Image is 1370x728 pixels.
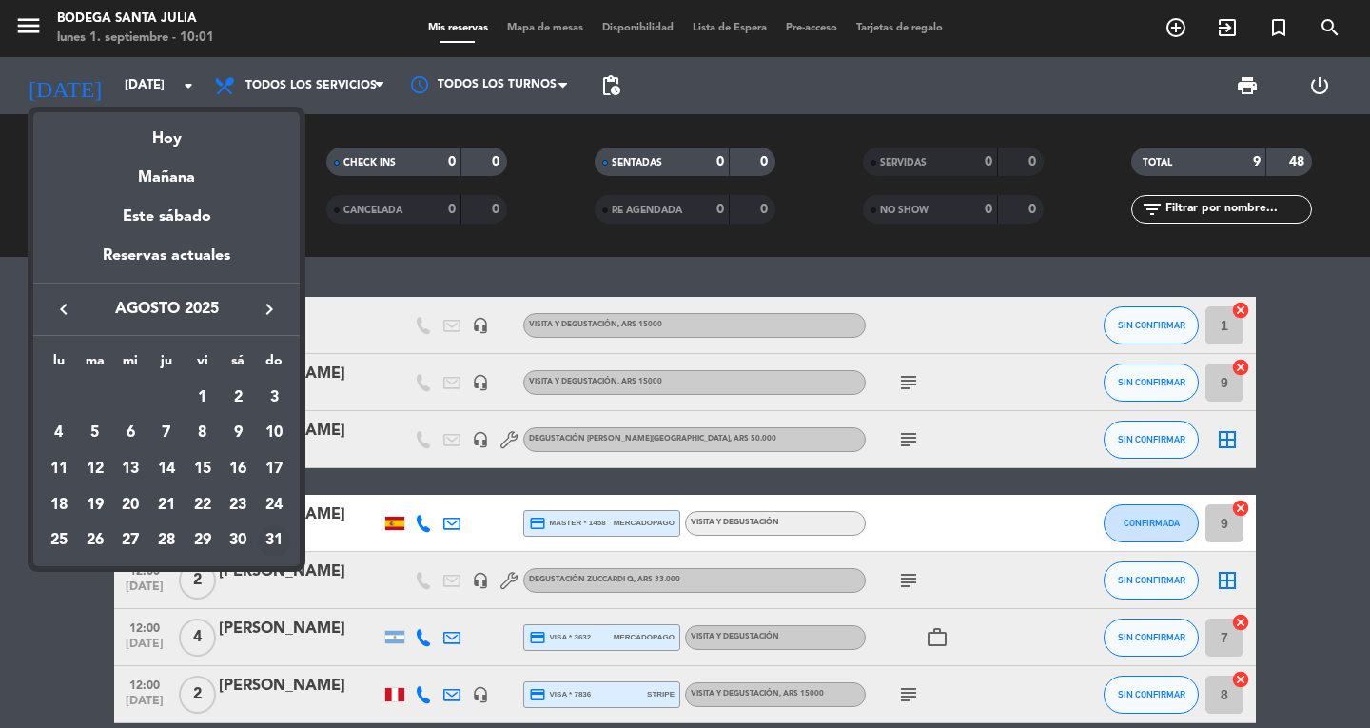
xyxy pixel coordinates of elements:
td: 30 de agosto de 2025 [221,523,257,560]
td: 15 de agosto de 2025 [185,451,221,487]
td: 31 de agosto de 2025 [256,523,292,560]
td: 8 de agosto de 2025 [185,416,221,452]
button: keyboard_arrow_left [47,297,81,322]
div: 1 [186,382,219,414]
div: Reservas actuales [33,244,300,283]
span: agosto 2025 [81,297,252,322]
div: 26 [79,525,111,558]
td: 24 de agosto de 2025 [256,487,292,523]
td: 7 de agosto de 2025 [148,416,185,452]
th: sábado [221,350,257,380]
div: 4 [43,417,75,449]
td: 16 de agosto de 2025 [221,451,257,487]
td: 13 de agosto de 2025 [112,451,148,487]
div: 9 [222,417,254,449]
th: martes [77,350,113,380]
td: 9 de agosto de 2025 [221,416,257,452]
div: 25 [43,525,75,558]
div: 13 [114,453,147,485]
div: 21 [150,489,183,521]
td: 27 de agosto de 2025 [112,523,148,560]
div: 23 [222,489,254,521]
div: 8 [186,417,219,449]
div: 24 [258,489,290,521]
div: 5 [79,417,111,449]
div: 7 [150,417,183,449]
div: Mañana [33,151,300,190]
div: 20 [114,489,147,521]
td: 4 de agosto de 2025 [41,416,77,452]
td: 6 de agosto de 2025 [112,416,148,452]
div: 28 [150,525,183,558]
td: 1 de agosto de 2025 [185,380,221,416]
td: 22 de agosto de 2025 [185,487,221,523]
td: 23 de agosto de 2025 [221,487,257,523]
td: 29 de agosto de 2025 [185,523,221,560]
div: 30 [222,525,254,558]
div: Hoy [33,112,300,151]
div: 16 [222,453,254,485]
td: 5 de agosto de 2025 [77,416,113,452]
div: Este sábado [33,190,300,244]
i: keyboard_arrow_right [258,298,281,321]
td: 12 de agosto de 2025 [77,451,113,487]
td: 28 de agosto de 2025 [148,523,185,560]
th: domingo [256,350,292,380]
th: jueves [148,350,185,380]
td: 14 de agosto de 2025 [148,451,185,487]
td: 10 de agosto de 2025 [256,416,292,452]
th: lunes [41,350,77,380]
td: 19 de agosto de 2025 [77,487,113,523]
div: 12 [79,453,111,485]
td: 25 de agosto de 2025 [41,523,77,560]
div: 10 [258,417,290,449]
div: 11 [43,453,75,485]
button: keyboard_arrow_right [252,297,286,322]
div: 17 [258,453,290,485]
td: 18 de agosto de 2025 [41,487,77,523]
td: 3 de agosto de 2025 [256,380,292,416]
td: AGO. [41,380,185,416]
div: 19 [79,489,111,521]
div: 14 [150,453,183,485]
div: 3 [258,382,290,414]
div: 27 [114,525,147,558]
td: 17 de agosto de 2025 [256,451,292,487]
div: 18 [43,489,75,521]
div: 15 [186,453,219,485]
td: 20 de agosto de 2025 [112,487,148,523]
div: 2 [222,382,254,414]
td: 2 de agosto de 2025 [221,380,257,416]
div: 6 [114,417,147,449]
i: keyboard_arrow_left [52,298,75,321]
td: 11 de agosto de 2025 [41,451,77,487]
div: 31 [258,525,290,558]
th: viernes [185,350,221,380]
td: 26 de agosto de 2025 [77,523,113,560]
div: 22 [186,489,219,521]
td: 21 de agosto de 2025 [148,487,185,523]
div: 29 [186,525,219,558]
th: miércoles [112,350,148,380]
